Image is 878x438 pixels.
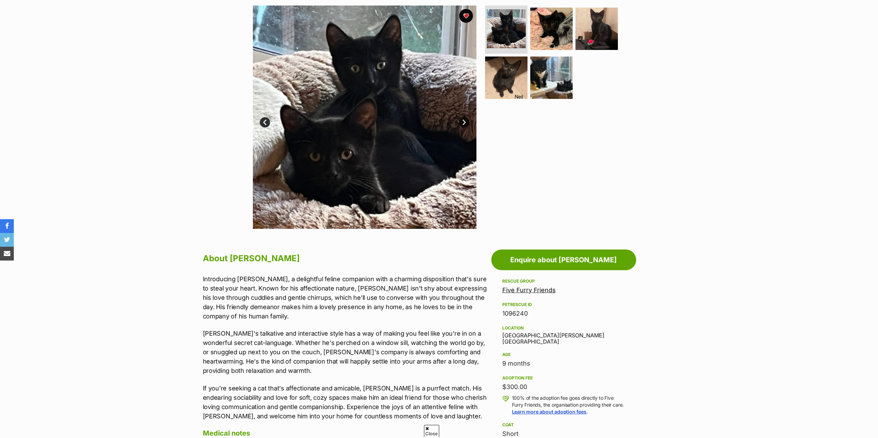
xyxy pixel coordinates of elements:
a: Enquire about [PERSON_NAME] [491,249,636,270]
a: Next [459,117,470,128]
div: PetRescue ID [502,302,625,307]
a: Five Furry Friends [502,286,556,294]
img: Photo of Neil [487,9,526,48]
a: Learn more about adoption fees [512,409,586,415]
h4: Medical notes [203,429,488,438]
img: Photo of Neil [530,57,573,99]
a: Prev [260,117,270,128]
div: Location [502,325,625,331]
div: Adoption fee [502,375,625,381]
img: Photo of Neil [253,6,476,229]
span: Close [424,425,439,437]
div: Coat [502,422,625,428]
img: Photo of Neil [575,8,618,50]
div: 1096240 [502,309,625,318]
div: $300.00 [502,382,625,392]
p: [PERSON_NAME]'s talkative and interactive style has a way of making you feel like you're in on a ... [203,329,488,375]
div: 9 months [502,359,625,368]
img: Photo of Neil [530,8,573,50]
img: Photo of Neil [485,57,527,99]
button: favourite [459,9,473,23]
p: If you're seeking a cat that's affectionate and amicable, [PERSON_NAME] is a purrfect match. His ... [203,384,488,421]
h2: About [PERSON_NAME] [203,251,488,266]
p: 100% of the adoption fee goes directly to Five Furry Friends, the organisation providing their ca... [512,395,625,415]
p: Introducing [PERSON_NAME], a delightful feline companion with a charming disposition that's sure ... [203,274,488,321]
div: Rescue group [502,278,625,284]
div: [GEOGRAPHIC_DATA][PERSON_NAME][GEOGRAPHIC_DATA] [502,324,625,345]
div: Age [502,352,625,357]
